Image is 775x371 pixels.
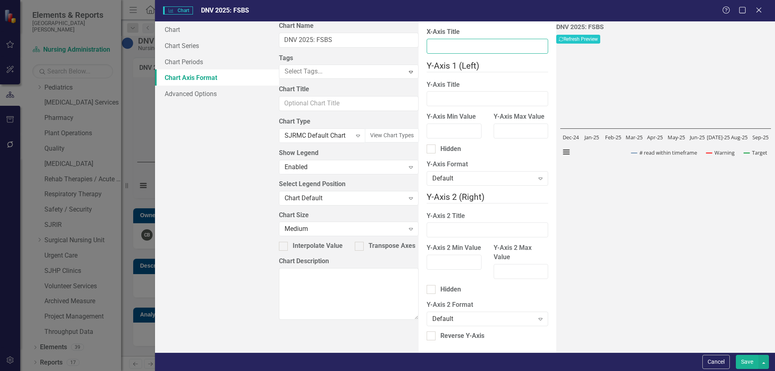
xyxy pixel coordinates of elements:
button: Show Target [744,149,768,156]
span: DNV 2025: FSBS [201,6,249,14]
legend: Y-Axis 2 (Right) [427,191,548,203]
button: Refresh Preview [556,35,600,44]
button: Cancel [702,355,730,369]
div: Medium [285,224,404,234]
h3: DNV 2025: FSBS [556,23,775,31]
text: Feb-25 [605,134,621,141]
div: Transpose Axes [369,241,415,251]
svg: Interactive chart [556,44,775,165]
label: Show Legend [279,149,419,158]
text: Apr-25 [647,134,663,141]
label: Select Legend Position [279,180,419,189]
label: Y-Axis Title [427,80,548,90]
button: View Chart Types [365,128,419,143]
text: Dec-24 [563,134,579,141]
label: Tags [279,54,419,63]
label: Y-Axis Max Value [494,112,548,122]
label: Chart Type [279,117,419,126]
label: Y-Axis 2 Max Value [494,243,548,262]
label: Chart Size [279,211,419,220]
a: Chart Axis Format [155,69,279,86]
label: Chart Title [279,85,419,94]
label: Y-Axis 2 Format [427,300,548,310]
div: Chart. Highcharts interactive chart. [556,44,775,165]
label: Chart Name [279,21,419,31]
a: Advanced Options [155,86,279,102]
label: Chart Description [279,257,419,266]
span: Chart [163,6,193,15]
label: Y-Axis 2 Min Value [427,243,481,253]
div: Hidden [440,145,461,154]
text: [DATE]-25 [707,134,730,141]
div: Enabled [285,162,404,172]
a: Chart [155,21,279,38]
text: May-25 [668,134,685,141]
div: SJRMC Default Chart [285,131,352,140]
button: View chart menu, Chart [561,147,572,158]
div: Hidden [440,285,461,294]
a: Chart Series [155,38,279,54]
div: Default [432,314,534,323]
text: Sep-25 [752,134,769,141]
button: Show # read within timeframe [631,149,698,156]
div: Default [432,174,534,183]
button: Show Warning [706,149,735,156]
legend: Y-Axis 1 (Left) [427,60,548,72]
text: Mar-25 [626,134,643,141]
label: X-Axis Title [427,27,548,37]
div: Chart Default [285,193,404,203]
div: Reverse Y-Axis [440,331,484,341]
a: Chart Periods [155,54,279,70]
div: Interpolate Values [293,241,346,251]
input: Optional Chart Title [279,96,419,111]
text: Jan-25 [584,134,599,141]
text: Jun-25 [689,134,705,141]
label: Y-Axis Min Value [427,112,481,122]
label: Y-Axis Format [427,160,548,169]
label: Y-Axis 2 Title [427,212,548,221]
button: Save [736,355,758,369]
text: Aug-25 [731,134,748,141]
